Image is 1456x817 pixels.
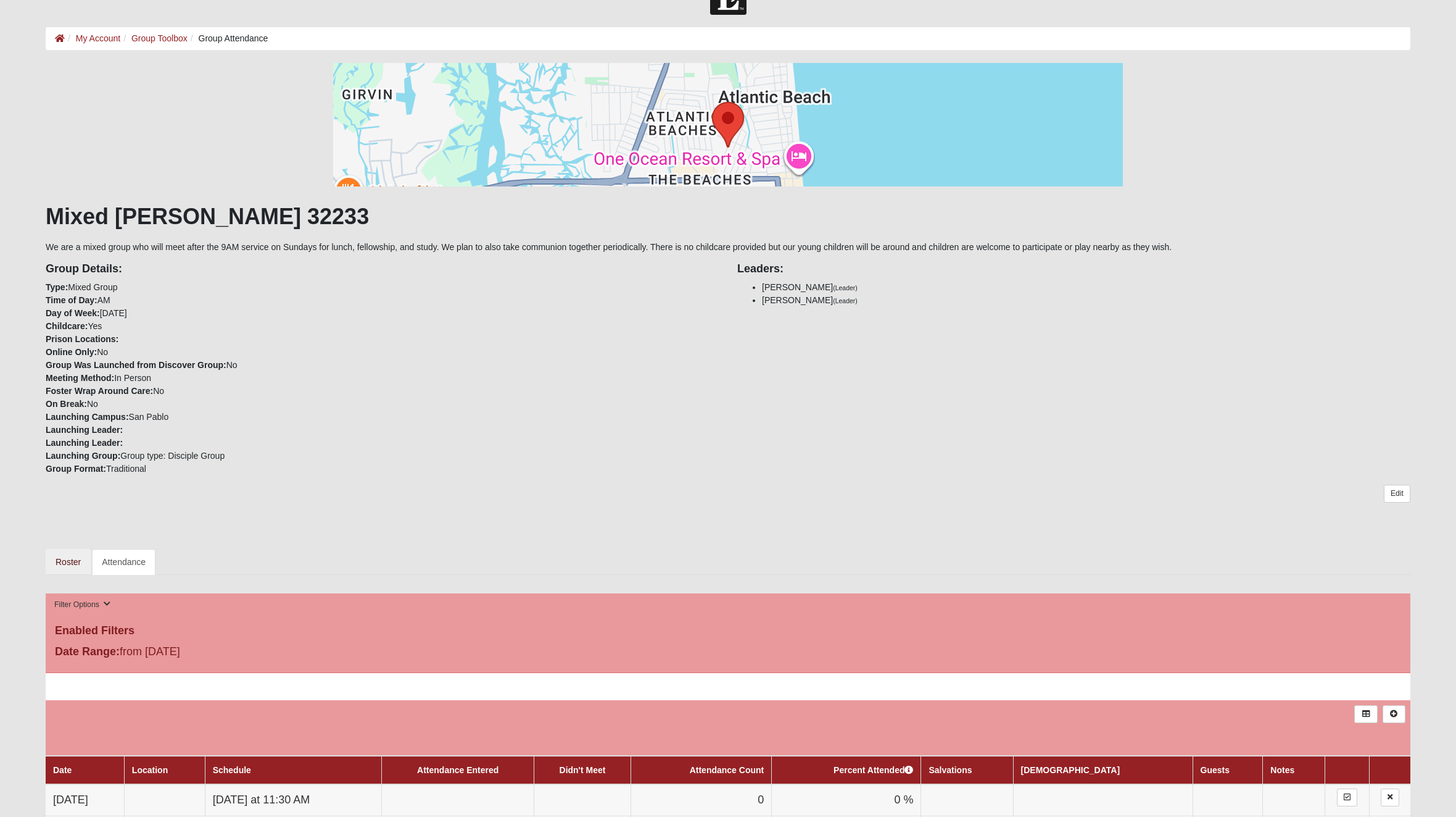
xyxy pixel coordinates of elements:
[560,765,606,775] a: Didn't Meet
[53,765,72,775] a: Date
[46,360,226,370] strong: Group Was Launched from Discover Group:
[631,784,771,816] td: 0
[46,451,120,461] strong: Launching Group:
[46,295,97,305] strong: Time of Day:
[1337,789,1357,807] a: Enter Attendance
[1270,765,1294,775] a: Notes
[46,412,129,422] strong: Launching Campus:
[36,254,728,476] div: Mixed Group AM [DATE] Yes No No In Person No No San Pablo Group type: Disciple Group Traditional
[132,765,168,775] a: Location
[55,643,120,660] label: Date Range:
[46,643,500,663] div: from [DATE]
[46,784,124,816] td: [DATE]
[762,294,1410,307] li: [PERSON_NAME]
[833,297,858,304] small: (Leader)
[762,281,1410,294] li: [PERSON_NAME]
[1383,705,1405,723] a: Alt+N
[46,549,91,575] a: Roster
[46,373,114,383] strong: Meeting Method:
[46,399,87,409] strong: On Break:
[55,624,1401,638] h4: Enabled Filters
[1193,756,1263,784] th: Guests
[833,284,858,291] small: (Leader)
[46,308,100,318] strong: Day of Week:
[46,347,97,357] strong: Online Only:
[833,765,913,775] a: Percent Attended
[46,334,118,344] strong: Prison Locations:
[1384,485,1410,503] a: Edit
[51,598,114,611] button: Filter Options
[92,549,155,575] a: Attendance
[46,425,123,435] strong: Launching Leader:
[213,765,251,775] a: Schedule
[417,765,498,775] a: Attendance Entered
[1381,789,1399,807] a: Delete
[76,33,120,43] a: My Account
[1354,705,1377,723] a: Export to Excel
[46,321,88,331] strong: Childcare:
[772,784,921,816] td: 0 %
[46,203,1410,230] h1: Mixed [PERSON_NAME] 32233
[737,262,1410,276] h4: Leaders:
[921,756,1013,784] th: Salvations
[46,464,106,474] strong: Group Format:
[46,63,1410,575] div: We are a mixed group who will meet after the 9AM service on Sundays for lunch, fellowship, and st...
[46,262,719,276] h4: Group Details:
[205,784,382,816] td: [DATE] at 11:30 AM
[690,765,764,775] a: Attendance Count
[46,386,153,396] strong: Foster Wrap Around Care:
[46,282,68,292] strong: Type:
[46,438,123,448] strong: Launching Leader:
[1013,756,1193,784] th: [DEMOGRAPHIC_DATA]
[188,32,268,45] li: Group Attendance
[131,33,188,43] a: Group Toolbox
